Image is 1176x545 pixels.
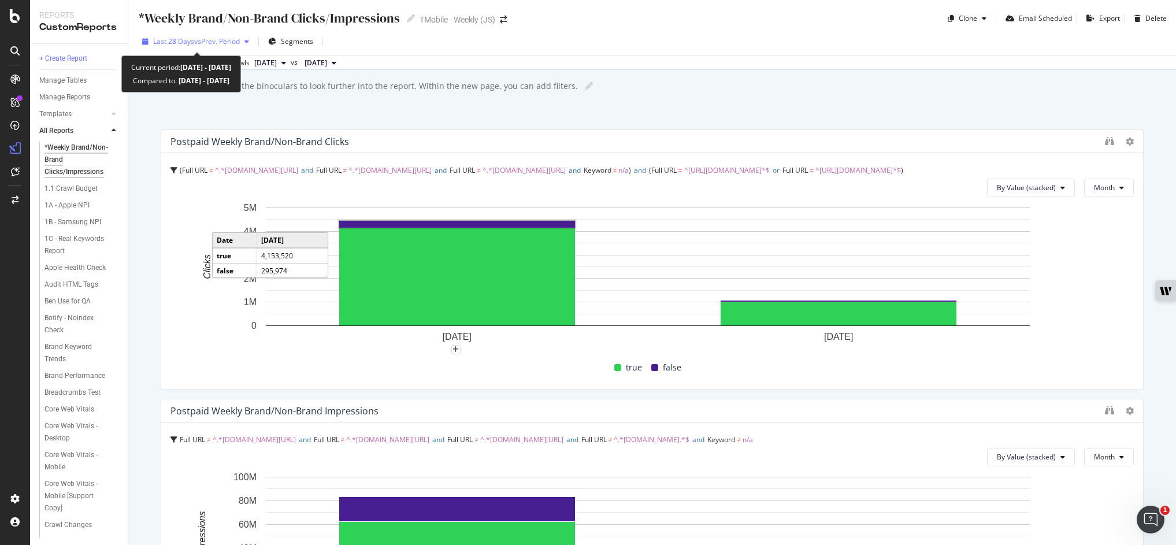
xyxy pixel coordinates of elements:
[581,435,607,444] span: Full URL
[314,435,339,444] span: Full URL
[737,435,741,444] span: ≠
[161,129,1144,390] div: Postpaid Weekly Brand/non-brand ClicksFull URL ≠ ^.*[DOMAIN_NAME][URL]andFull URL ≠ ^.*[DOMAIN_NA...
[44,370,105,382] div: Brand Performance
[483,165,566,175] span: ^.*[DOMAIN_NAME][URL]
[281,36,313,46] span: Segments
[1105,136,1114,146] div: binoculars
[474,435,478,444] span: ≠
[634,165,646,175] span: and
[585,82,593,90] i: Edit report name
[39,75,120,87] a: Manage Tables
[153,36,194,46] span: Last 28 Days
[202,254,212,279] text: Clicks
[194,36,240,46] span: vs Prev. Period
[44,199,90,212] div: 1A - Apple NPI
[609,435,613,444] span: ≠
[613,165,617,175] span: ≠
[44,387,101,399] div: Breadcrumbs Test
[44,233,110,257] div: 1C - Real Keywords Report
[239,520,257,529] text: 60M
[44,312,120,336] a: Botify - Noindex Check
[44,449,110,473] div: Core Web Vitals - Mobile
[651,165,677,175] span: Full URL
[44,295,120,307] a: Ben Use for QA
[244,250,257,260] text: 3M
[44,478,120,514] a: Core Web Vitals - Mobile [Support Copy]
[477,165,481,175] span: ≠
[420,14,495,25] div: TMobile - Weekly (JS)
[346,435,429,444] span: ^.*[DOMAIN_NAME][URL]
[239,496,257,506] text: 80M
[815,165,901,175] span: ^[URL][DOMAIN_NAME]*$
[301,165,313,175] span: and
[447,435,473,444] span: Full URL
[987,448,1075,466] button: By Value (stacked)
[44,262,106,274] div: Apple Health Check
[810,165,814,175] span: =
[443,332,472,342] text: [DATE]
[44,216,120,228] a: 1B - Samsung NPI
[44,403,94,416] div: Core Web Vitals
[435,165,447,175] span: and
[250,56,291,70] button: [DATE]
[44,183,98,195] div: 1.1 Crawl Budget
[44,199,120,212] a: 1A - Apple NPI
[824,332,853,342] text: [DATE]
[39,21,118,34] div: CustomReports
[1105,406,1114,415] div: binoculars
[138,9,400,27] div: *Weekly Brand/Non-Brand Clicks/Impressions
[44,279,98,291] div: Audit HTML Tags
[451,345,461,354] div: plus
[251,321,257,331] text: 0
[343,165,347,175] span: ≠
[39,91,120,103] a: Manage Reports
[1145,13,1167,23] div: Delete
[44,183,120,195] a: 1.1 Crawl Budget
[233,472,257,482] text: 100M
[244,227,257,236] text: 4M
[566,435,578,444] span: and
[207,435,211,444] span: ≠
[131,61,231,74] div: Current period:
[244,203,257,213] text: 5M
[170,202,1125,350] svg: A chart.
[305,58,327,68] span: 2025 Aug. 8th
[182,165,207,175] span: Full URL
[180,435,205,444] span: Full URL
[1019,13,1072,23] div: Email Scheduled
[341,435,345,444] span: ≠
[170,136,349,147] div: Postpaid Weekly Brand/non-brand Clicks
[1084,448,1134,466] button: Month
[170,405,379,417] div: Postpaid Weekly Brand/non-brand Impressions
[39,91,90,103] div: Manage Reports
[614,435,689,444] span: ^.*[DOMAIN_NAME].*$
[39,9,118,21] div: Reports
[987,179,1075,197] button: By Value (stacked)
[44,370,120,382] a: Brand Performance
[348,165,432,175] span: ^.*[DOMAIN_NAME][URL]
[480,435,563,444] span: ^.*[DOMAIN_NAME][URL]
[407,14,415,23] i: Edit report name
[1137,506,1164,533] iframe: Intercom live chat
[44,312,109,336] div: Botify - Noindex Check
[215,165,298,175] span: ^.*[DOMAIN_NAME][URL]
[450,165,475,175] span: Full URL
[177,76,229,86] b: [DATE] - [DATE]
[997,183,1056,192] span: By Value (stacked)
[44,341,120,365] a: Brand Keyword Trends
[707,435,735,444] span: Keyword
[264,32,318,51] button: Segments
[44,478,113,514] div: Core Web Vitals - Mobile [Support Copy]
[584,165,611,175] span: Keyword
[39,108,108,120] a: Templates
[180,62,231,72] b: [DATE] - [DATE]
[618,165,629,175] span: n/a
[1160,506,1170,515] span: 1
[299,435,311,444] span: and
[1084,179,1134,197] button: Month
[316,165,342,175] span: Full URL
[213,435,296,444] span: ^.*[DOMAIN_NAME][URL]
[44,262,120,274] a: Apple Health Check
[1099,13,1120,23] div: Export
[300,56,341,70] button: [DATE]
